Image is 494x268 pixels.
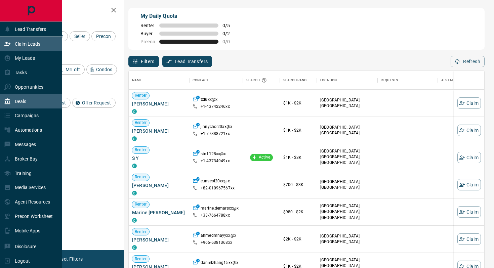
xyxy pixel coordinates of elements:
div: Location [317,71,377,90]
span: Offer Request [80,100,113,105]
div: Requests [381,71,398,90]
span: Renter [132,120,149,126]
div: Search [246,71,269,90]
div: condos.ca [132,218,137,223]
div: Name [132,71,142,90]
span: Active [256,154,273,160]
span: Renter [132,147,149,153]
p: marine.demarsxx@x [201,206,239,213]
span: Renter [132,202,149,207]
span: [PERSON_NAME] [132,182,186,189]
button: Reset Filters [51,253,87,265]
div: Offer Request [72,98,116,108]
button: Lead Transfers [162,56,212,67]
div: Contact [189,71,243,90]
p: ahmedmhayyxx@x [201,233,236,240]
span: Renter [132,93,149,98]
p: +33- 7664788xx [201,213,230,218]
p: [GEOGRAPHIC_DATA], [GEOGRAPHIC_DATA], [GEOGRAPHIC_DATA] [320,203,374,220]
p: jinnychoi20xx@x [201,124,232,131]
p: My Daily Quota [140,12,237,20]
p: $1K - $2K [283,100,314,106]
span: [PERSON_NAME] [132,100,186,107]
p: [GEOGRAPHIC_DATA], [GEOGRAPHIC_DATA] [320,233,374,245]
button: Claim [457,97,481,109]
button: Refresh [451,56,485,67]
span: 0 / 2 [222,31,237,36]
p: $1K - $3K [283,154,314,161]
div: Search Range [280,71,317,90]
span: 0 / 0 [222,39,237,44]
span: Renter [132,229,149,235]
span: Precon [94,34,113,39]
span: [PERSON_NAME] [132,128,186,134]
p: +966- 5381368xx [201,240,232,245]
p: East York [320,148,374,177]
div: condos.ca [132,109,137,114]
p: eunseol20xx@x [201,178,230,185]
div: condos.ca [132,136,137,141]
div: condos.ca [132,245,137,250]
button: Filters [128,56,159,67]
div: MrLoft [56,64,85,75]
p: +82- 010967567xx [201,185,235,191]
div: Name [129,71,189,90]
p: $700 - $3K [283,182,314,188]
span: Marine [PERSON_NAME] [132,209,186,216]
span: Renter [132,256,149,262]
p: [GEOGRAPHIC_DATA], [GEOGRAPHIC_DATA] [320,97,374,109]
div: Requests [377,71,438,90]
button: Claim [457,233,481,245]
div: Search Range [283,71,309,90]
div: Seller [70,31,90,41]
div: Location [320,71,337,90]
button: Claim [457,125,481,136]
span: Renter [132,174,149,180]
div: condos.ca [132,164,137,168]
button: Claim [457,152,481,163]
span: S Y [132,155,186,162]
button: Claim [457,206,481,218]
div: Contact [193,71,209,90]
p: +1- 77888721xx [201,131,230,137]
span: [PERSON_NAME] [132,236,186,243]
p: txluxx@x [201,97,217,104]
p: $1K - $2K [283,127,314,133]
p: danielzhang15xx@x [201,260,238,267]
p: $980 - $2K [283,209,314,215]
span: Renter [140,23,155,28]
p: [GEOGRAPHIC_DATA], [GEOGRAPHIC_DATA] [320,125,374,136]
div: condos.ca [132,191,137,195]
div: Precon [91,31,116,41]
p: stn1128xx@x [201,151,226,158]
p: +1- 43742246xx [201,104,230,109]
button: Claim [457,179,481,190]
p: [GEOGRAPHIC_DATA], [GEOGRAPHIC_DATA] [320,179,374,190]
span: MrLoft [63,67,82,72]
div: AI Status [441,71,458,90]
h2: Filters [22,7,117,15]
span: Precon [140,39,155,44]
p: +1- 43734949xx [201,158,230,164]
span: Seller [72,34,88,39]
span: Buyer [140,31,155,36]
p: $2K - $2K [283,236,314,242]
span: 0 / 5 [222,23,237,28]
span: Condos [94,67,115,72]
div: Condos [86,64,117,75]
